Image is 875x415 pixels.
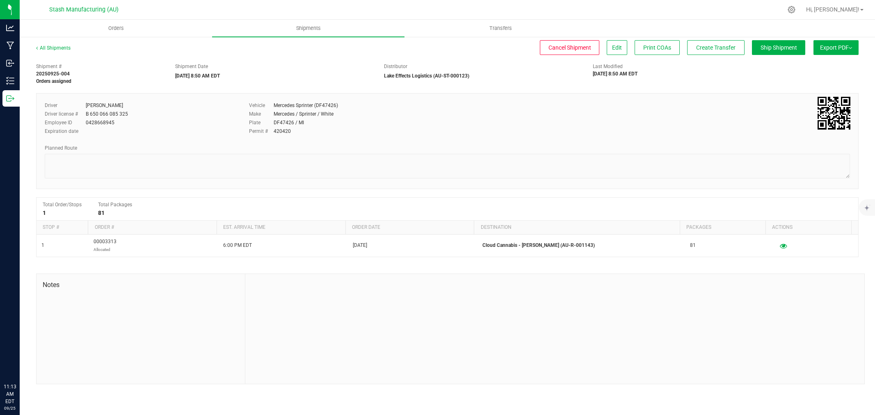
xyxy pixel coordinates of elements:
span: Total Packages [98,202,132,207]
span: 1 [41,242,44,249]
div: 0428668945 [86,119,114,126]
p: 11:13 AM EDT [4,383,16,405]
inline-svg: Inventory [6,77,14,85]
th: Order date [345,221,474,235]
span: Planned Route [45,145,77,151]
strong: [DATE] 8:50 AM EDT [175,73,220,79]
span: Notes [43,280,239,290]
iframe: Resource center [8,349,33,374]
inline-svg: Inbound [6,59,14,67]
th: Est. arrival time [217,221,345,235]
a: Shipments [212,20,404,37]
span: Shipment # [36,63,163,70]
th: Actions [765,221,851,235]
span: Edit [612,44,622,51]
span: Total Order/Stops [43,202,82,207]
strong: 1 [43,210,46,216]
th: Stop # [37,221,88,235]
span: Print COAs [643,44,671,51]
a: All Shipments [36,45,71,51]
th: Order # [88,221,217,235]
strong: 81 [98,210,105,216]
p: Allocated [94,246,117,253]
label: Employee ID [45,119,86,126]
p: 09/25 [4,405,16,411]
span: Ship Shipment [761,44,797,51]
img: Scan me! [818,97,850,130]
span: Export PDF [820,44,852,51]
strong: Lake Effects Logistics (AU-ST-000123) [384,73,469,79]
p: Cloud Cannabis - [PERSON_NAME] (AU-R-001143) [482,242,680,249]
div: 420420 [274,128,291,135]
label: Driver license # [45,110,86,118]
div: DF47426 / MI [274,119,304,126]
div: [PERSON_NAME] [86,102,123,109]
span: Hi, [PERSON_NAME]! [806,6,859,13]
label: Make [249,110,274,118]
button: Create Transfer [687,40,745,55]
label: Driver [45,102,86,109]
label: Permit # [249,128,274,135]
button: Print COAs [635,40,680,55]
strong: 20250925-004 [36,71,70,77]
span: Create Transfer [696,44,736,51]
label: Expiration date [45,128,86,135]
label: Shipment Date [175,63,208,70]
button: Export PDF [813,40,859,55]
div: B 650 066 085 325 [86,110,128,118]
qrcode: 20250925-004 [818,97,850,130]
span: 81 [690,242,696,249]
button: Cancel Shipment [540,40,599,55]
inline-svg: Analytics [6,24,14,32]
label: Distributor [384,63,407,70]
strong: Orders assigned [36,78,71,84]
th: Destination [474,221,680,235]
span: Orders [97,25,135,32]
button: Edit [607,40,627,55]
div: Mercedes / Sprinter / White [274,110,334,118]
inline-svg: Outbound [6,94,14,103]
a: Transfers [404,20,597,37]
button: Ship Shipment [752,40,805,55]
div: Mercedes Sprinter (DF47426) [274,102,338,109]
a: Orders [20,20,212,37]
span: Shipments [285,25,332,32]
label: Plate [249,119,274,126]
strong: [DATE] 8:50 AM EDT [593,71,637,77]
th: Packages [680,221,765,235]
label: Last Modified [593,63,623,70]
span: 6:00 PM EDT [223,242,252,249]
span: Transfers [478,25,523,32]
span: Cancel Shipment [548,44,591,51]
div: Manage settings [786,6,797,14]
inline-svg: Manufacturing [6,41,14,50]
span: [DATE] [353,242,367,249]
span: 00003313 [94,238,117,253]
label: Vehicle [249,102,274,109]
span: Stash Manufacturing (AU) [49,6,119,13]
